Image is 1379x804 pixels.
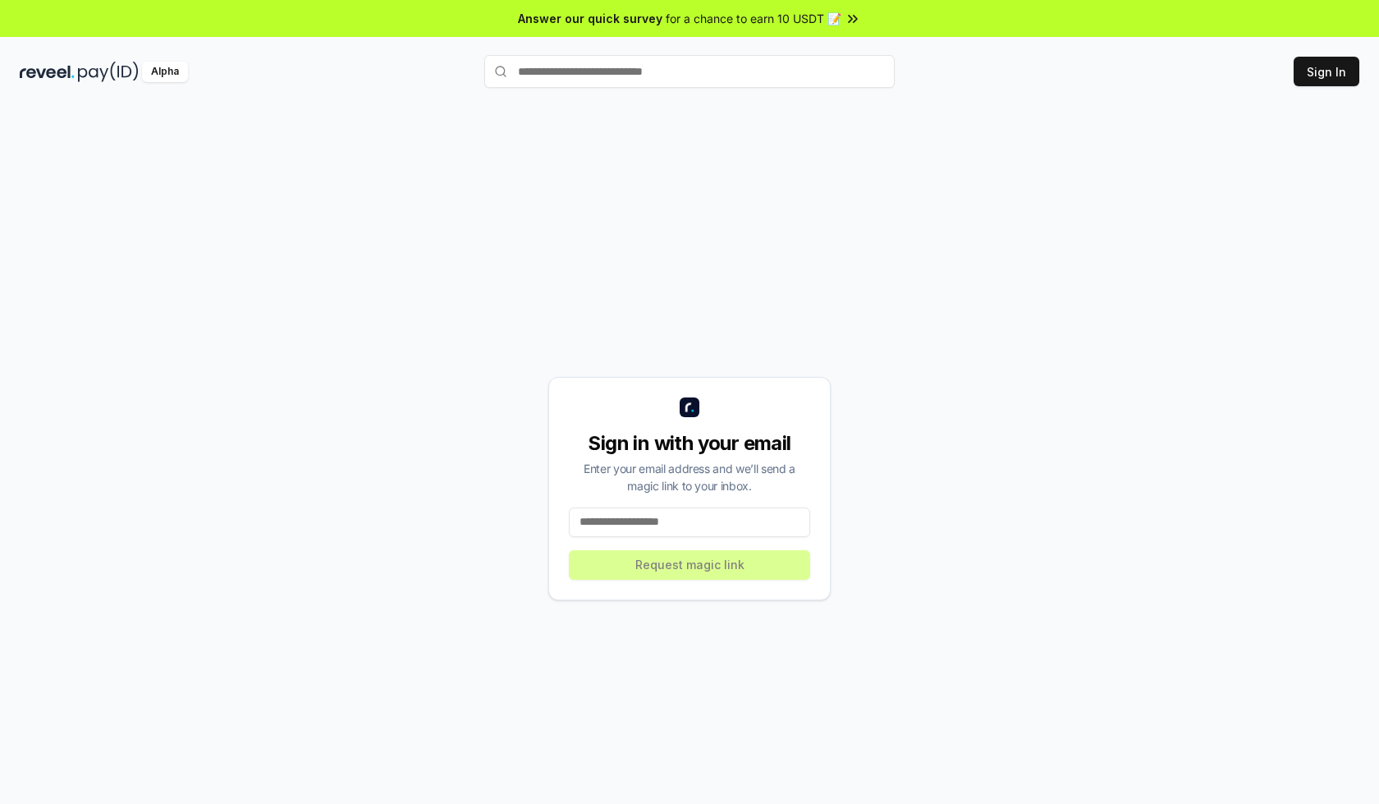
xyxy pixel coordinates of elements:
[78,62,139,82] img: pay_id
[569,430,810,457] div: Sign in with your email
[20,62,75,82] img: reveel_dark
[680,397,699,417] img: logo_small
[518,10,662,27] span: Answer our quick survey
[142,62,188,82] div: Alpha
[569,460,810,494] div: Enter your email address and we’ll send a magic link to your inbox.
[1294,57,1359,86] button: Sign In
[666,10,841,27] span: for a chance to earn 10 USDT 📝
